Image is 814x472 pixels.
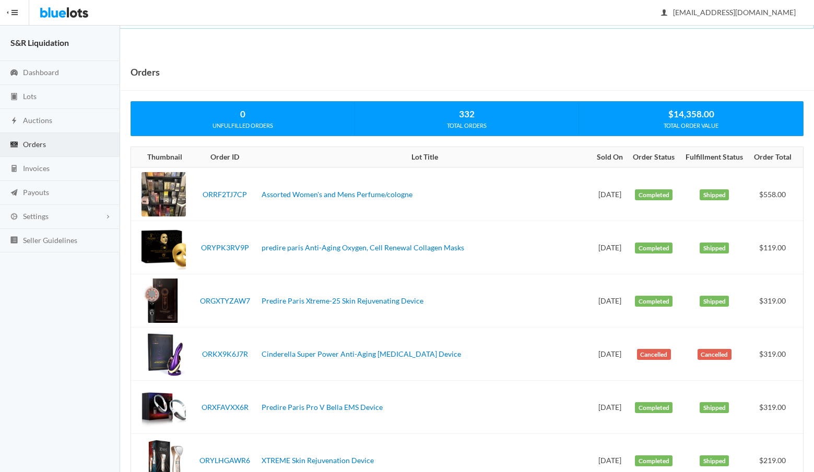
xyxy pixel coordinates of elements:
strong: 332 [459,108,475,119]
ion-icon: paper plane [9,188,19,198]
label: Cancelled [698,349,732,360]
strong: 0 [240,108,245,119]
th: Lot Title [257,147,592,168]
strong: S&R Liquidation [10,38,69,47]
label: Completed [635,455,673,467]
td: [DATE] [592,167,628,221]
td: $319.00 [749,381,803,434]
th: Thumbnail [131,147,193,168]
ion-icon: list box [9,236,19,246]
label: Completed [635,243,673,254]
a: ORYPK3RV9P [201,243,249,252]
th: Order ID [193,147,257,168]
a: ORYLHGAWR6 [199,456,250,465]
td: $319.00 [749,274,803,328]
a: XTREME Skin Rejuvenation Device [262,456,374,465]
span: Orders [23,140,46,149]
div: TOTAL ORDER VALUE [579,121,803,130]
ion-icon: flash [9,116,19,126]
div: TOTAL ORDERS [355,121,579,130]
th: Fulfillment Status [680,147,748,168]
label: Shipped [700,402,729,414]
ion-icon: cash [9,140,19,150]
div: UNFULFILLED ORDERS [131,121,355,130]
label: Completed [635,296,673,307]
label: Shipped [700,455,729,467]
span: Seller Guidelines [23,236,77,245]
label: Completed [635,189,673,201]
a: ORRF2TJ7CP [203,190,247,199]
td: $319.00 [749,328,803,381]
ion-icon: clipboard [9,92,19,102]
label: Shipped [700,296,729,307]
span: [EMAIL_ADDRESS][DOMAIN_NAME] [662,8,796,17]
td: [DATE] [592,221,628,274]
span: Dashboard [23,68,59,77]
a: Predire Paris Pro V Bella EMS Device [262,403,383,412]
a: predire paris Anti-Aging Oxygen, Cell Renewal Collagen Masks [262,243,464,252]
strong: $14,358.00 [668,108,714,119]
label: Completed [635,402,673,414]
th: Sold On [592,147,628,168]
td: [DATE] [592,328,628,381]
label: Cancelled [637,349,671,360]
ion-icon: person [659,8,669,18]
h1: Orders [131,64,160,80]
ion-icon: calculator [9,164,19,174]
span: Lots [23,92,37,101]
a: ORGXTYZAW7 [200,296,250,305]
ion-icon: speedometer [9,68,19,78]
span: Invoices [23,164,50,173]
a: Predire Paris Xtreme-25 Skin Rejuvenating Device [262,296,423,305]
a: Assorted Women's and Mens Perfume/cologne [262,190,412,199]
span: Payouts [23,188,49,197]
a: ORKX9K6J7R [202,349,248,358]
ion-icon: cog [9,212,19,222]
th: Order Status [628,147,680,168]
span: Settings [23,212,49,221]
td: [DATE] [592,274,628,328]
span: Auctions [23,116,52,125]
a: Cinderella Super Power Anti-Aging [MEDICAL_DATA] Device [262,349,461,358]
a: ORXFAVXX6R [202,403,249,412]
label: Shipped [700,243,729,254]
td: [DATE] [592,381,628,434]
th: Order Total [749,147,803,168]
td: $558.00 [749,167,803,221]
td: $119.00 [749,221,803,274]
label: Shipped [700,189,729,201]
